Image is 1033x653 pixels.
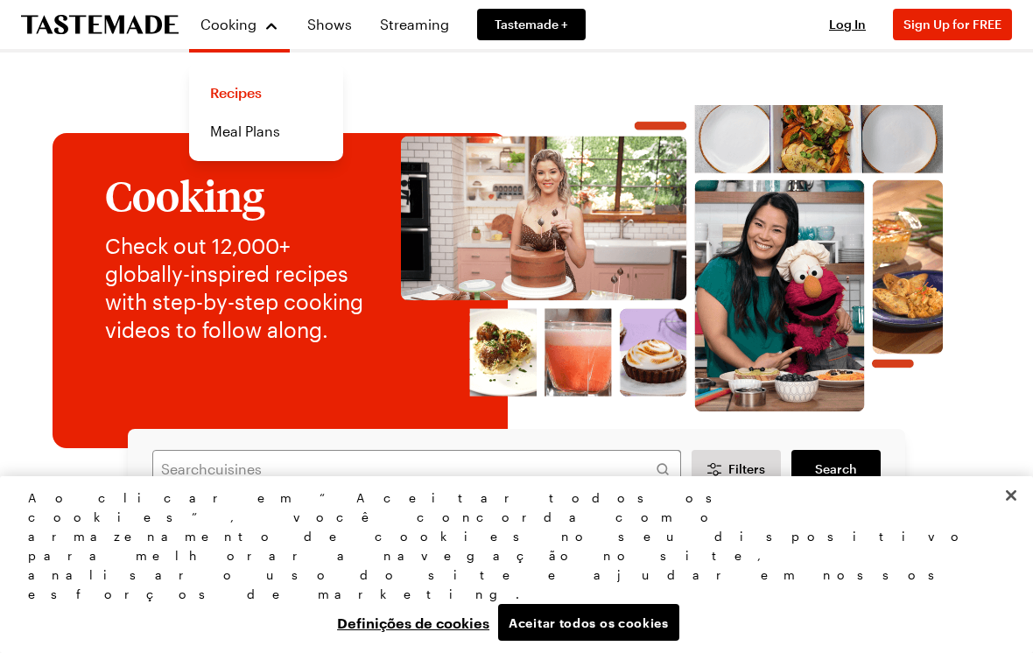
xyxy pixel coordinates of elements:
[815,460,857,478] span: Search
[105,232,363,344] p: Check out 12,000+ globally-inspired recipes with step-by-step cooking videos to follow along.
[328,604,498,641] button: Definições de cookies
[381,105,963,411] img: Explore recipes
[992,476,1030,515] button: Fechar
[28,488,990,641] div: Privacidade
[903,17,1001,32] span: Sign Up for FREE
[200,112,333,151] a: Meal Plans
[829,17,866,32] span: Log In
[189,63,343,161] div: Cooking
[495,16,568,33] span: Tastemade +
[28,488,990,604] div: Ao clicar em “Aceitar todos os cookies”, você concorda com o armazenamento de cookies no seu disp...
[893,9,1012,40] button: Sign Up for FREE
[728,460,765,478] span: Filters
[498,604,679,641] button: Aceitar todos os cookies
[692,450,781,488] button: Desktop filters
[200,16,256,32] span: Cooking
[200,7,279,42] button: Cooking
[105,172,363,218] h1: Cooking
[21,15,179,35] a: To Tastemade Home Page
[791,450,881,488] a: filters
[200,74,333,112] a: Recipes
[812,16,882,33] button: Log In
[477,9,586,40] a: Tastemade +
